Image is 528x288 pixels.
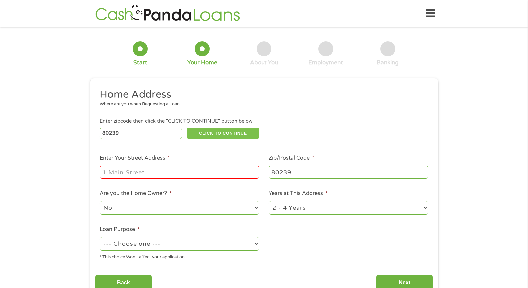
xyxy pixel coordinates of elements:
label: Years at This Address [269,190,328,197]
label: Enter Your Street Address [100,155,170,162]
img: GetLoanNow Logo [93,4,242,23]
div: * This choice Won’t affect your application [100,252,259,261]
div: Start [133,59,147,66]
input: Enter Zipcode (e.g 01510) [100,128,182,139]
label: Zip/Postal Code [269,155,314,162]
div: Enter zipcode then click the "CLICK TO CONTINUE" button below. [100,118,428,125]
input: 1 Main Street [100,166,259,178]
h2: Home Address [100,88,423,101]
label: Are you the Home Owner? [100,190,172,197]
label: Loan Purpose [100,226,140,233]
div: Your Home [187,59,217,66]
div: Banking [377,59,399,66]
div: Employment [308,59,343,66]
button: CLICK TO CONTINUE [187,128,259,139]
div: Where are you when Requesting a Loan. [100,101,423,108]
div: About You [250,59,278,66]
